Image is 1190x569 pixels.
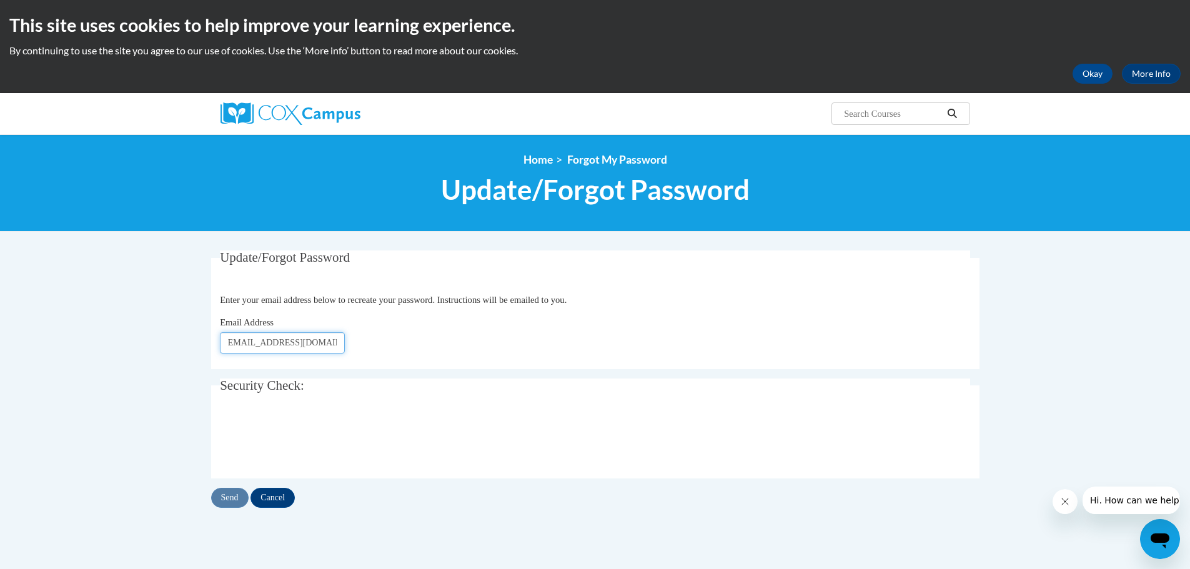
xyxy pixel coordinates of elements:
[220,250,350,265] span: Update/Forgot Password
[843,106,943,121] input: Search Courses
[523,153,553,166] a: Home
[1140,519,1180,559] iframe: Button to launch messaging window
[567,153,667,166] span: Forgot My Password
[1053,489,1078,514] iframe: Close message
[250,488,295,508] input: Cancel
[1122,64,1181,84] a: More Info
[220,317,274,327] span: Email Address
[220,378,304,393] span: Security Check:
[943,106,961,121] button: Search
[9,12,1181,37] h2: This site uses cookies to help improve your learning experience.
[441,173,750,206] span: Update/Forgot Password
[220,295,567,305] span: Enter your email address below to recreate your password. Instructions will be emailed to you.
[1073,64,1113,84] button: Okay
[221,102,458,125] a: Cox Campus
[9,44,1181,57] p: By continuing to use the site you agree to our use of cookies. Use the ‘More info’ button to read...
[221,102,360,125] img: Cox Campus
[220,414,410,463] iframe: reCAPTCHA
[1083,487,1180,514] iframe: Message from company
[220,332,345,354] input: Email
[7,9,101,19] span: Hi. How can we help?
